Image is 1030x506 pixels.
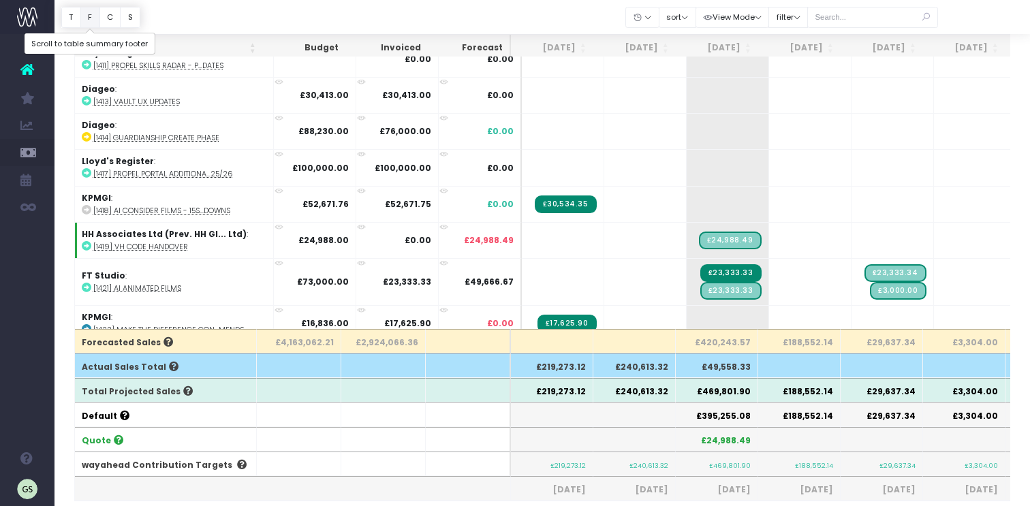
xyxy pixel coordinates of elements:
small: £3,304.00 [965,459,998,470]
strong: KPMGI [82,192,111,204]
td: : [75,41,274,77]
small: £29,637.34 [879,459,916,470]
span: Streamtime Invoice: 2267 – [1421] AI animated films. [700,264,762,282]
span: [DATE] [683,484,751,496]
span: £0.00 [487,89,514,101]
th: £420,243.57 [676,329,758,353]
strong: FT Studio [82,270,125,281]
strong: £0.00 [405,53,431,65]
strong: £30,413.00 [382,89,431,101]
th: Invoiced [345,35,428,61]
small: £188,552.14 [795,459,833,470]
abbr: [1422] Make the Difference Concept Amends [93,325,244,335]
th: Sep 25: activate to sort column ascending [593,35,676,61]
th: £29,637.34 [841,378,923,402]
strong: £100,000.00 [375,162,431,174]
th: Dec 25: activate to sort column ascending [841,35,923,61]
abbr: [1414] Guardianship Create phase [93,133,219,143]
div: Vertical button group [61,7,140,28]
th: Total Projected Sales [75,378,257,402]
th: Job: activate to sort column ascending [75,35,263,61]
small: £219,273.12 [550,459,586,470]
span: Streamtime Draft Invoice: [1421] AI animated films [870,282,926,300]
strong: HH Associates Ltd (Prev. HH Gl... Ltd) [82,228,247,240]
th: £469,801.90 [676,378,758,402]
th: £29,637.34 [841,402,923,427]
td: : [75,149,274,185]
th: £188,552.14 [758,402,841,427]
th: £395,255.08 [676,402,758,427]
strong: £24,988.00 [298,234,349,246]
span: £0.00 [487,162,514,174]
th: £49,558.33 [676,353,758,378]
th: £29,637.34 [841,329,923,353]
th: Aug 25: activate to sort column ascending [511,35,593,61]
span: £49,666.67 [465,276,514,288]
td: : [75,258,274,305]
th: £2,924,066.36 [341,329,426,353]
th: £219,273.12 [511,353,593,378]
span: Forecasted Sales [82,336,173,349]
button: filter [768,7,808,28]
strong: £17,625.90 [384,317,431,329]
span: £0.00 [487,53,514,65]
th: £188,552.14 [758,378,841,402]
span: [DATE] [847,484,916,496]
th: £24,988.49 [676,427,758,452]
th: Forecast [428,35,511,61]
th: Jan 26: activate to sort column ascending [923,35,1005,61]
span: £0.00 [487,317,514,330]
th: Actual Sales Total [75,353,257,378]
span: [DATE] [518,484,586,496]
th: Default [75,402,257,427]
button: View Mode [696,7,770,28]
th: £4,163,062.21 [257,329,341,353]
abbr: [1411] Propel Skills Radar - Personalisation Updates [93,61,223,71]
strong: Lloyd's Register [82,47,154,59]
button: F [80,7,100,28]
td: : [75,113,274,149]
button: sort [659,7,696,28]
th: £3,304.00 [923,329,1005,353]
abbr: [1421] AI animated films [93,283,181,294]
a: wayahead Contribution Targets [82,459,232,471]
strong: Lloyd's Register [82,155,154,167]
th: £3,304.00 [923,402,1005,427]
td: : [75,186,274,222]
button: S [120,7,140,28]
strong: £0.00 [405,234,431,246]
th: Oct 25: activate to sort column ascending [676,35,758,61]
span: [DATE] [930,484,998,496]
span: Streamtime Draft Invoice: 1419 VH code handover [699,232,762,249]
strong: £16,836.00 [301,317,349,329]
th: £240,613.32 [593,378,676,402]
span: Streamtime Invoice: 2248 – [1422] Make the Difference Concept Amends [537,315,597,332]
strong: Diageo [82,119,115,131]
span: [DATE] [765,484,833,496]
span: Streamtime Invoice: 2252 – 1418 AI Consider 15s Cut Downs [535,195,597,213]
small: £469,801.90 [709,459,751,470]
strong: £30,413.00 [300,89,349,101]
td: : [75,305,274,341]
th: Quote [75,427,257,452]
span: [DATE] [600,484,668,496]
span: Streamtime Draft Invoice: [1421] AI animated films [700,282,762,300]
td: : [75,77,274,113]
img: images/default_profile_image.png [17,479,37,499]
strong: £73,000.00 [297,276,349,287]
strong: £100,000.00 [292,162,349,174]
strong: KPMGI [82,311,111,323]
strong: £52,671.76 [302,198,349,210]
button: C [99,7,121,28]
th: £3,304.00 [923,378,1005,402]
button: T [61,7,81,28]
span: £24,988.49 [464,234,514,247]
abbr: [1417] Propel Portal Additional Funds 25/26 [93,169,233,179]
span: £0.00 [487,198,514,210]
span: Streamtime Draft Invoice: [1421] AI animated films [864,264,926,282]
div: Scroll to table summary footer [25,33,155,54]
abbr: [1413] Vault UX updates [93,97,180,107]
span: £0.00 [487,125,514,138]
input: Search... [807,7,938,28]
small: £240,613.32 [629,459,668,470]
